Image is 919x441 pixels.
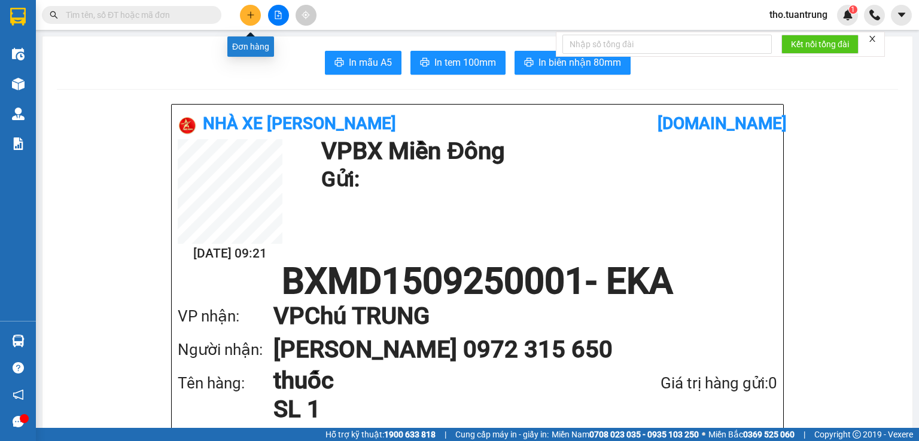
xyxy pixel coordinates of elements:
button: Kết nối tổng đài [781,35,859,54]
button: file-add [268,5,289,26]
span: aim [302,11,310,19]
span: tho.tuantrung [760,7,837,22]
h1: VP Chú TRUNG [273,299,753,333]
span: 1 [851,5,855,14]
b: [DOMAIN_NAME] [658,114,787,133]
span: caret-down [896,10,907,20]
span: notification [13,389,24,400]
div: VP nhận: [178,304,273,329]
span: copyright [853,430,861,439]
h1: SL 1 [273,395,597,424]
span: message [13,416,24,427]
span: close [868,35,877,43]
button: printerIn mẫu A5 [325,51,401,75]
span: | [445,428,446,441]
img: warehouse-icon [12,335,25,347]
img: warehouse-icon [12,78,25,90]
span: Cung cấp máy in - giấy in: [455,428,549,441]
h1: [PERSON_NAME] 0972 315 650 [273,333,753,366]
strong: 1900 633 818 [384,430,436,439]
span: In mẫu A5 [349,55,392,70]
span: Kết nối tổng đài [791,38,849,51]
strong: 0369 525 060 [743,430,795,439]
span: In tem 100mm [434,55,496,70]
img: warehouse-icon [12,108,25,120]
span: In biên nhận 80mm [538,55,621,70]
sup: 1 [849,5,857,14]
span: question-circle [13,362,24,373]
strong: 0708 023 035 - 0935 103 250 [589,430,699,439]
button: printerIn tem 100mm [410,51,506,75]
div: Giá trị hàng gửi: 0 [597,371,777,396]
img: logo.jpg [178,116,197,135]
span: Miền Nam [552,428,699,441]
b: Nhà xe [PERSON_NAME] [203,114,396,133]
span: | [804,428,805,441]
h1: BXMD1509250001 - EKA [178,264,777,299]
span: file-add [274,11,282,19]
span: printer [334,57,344,69]
span: printer [420,57,430,69]
img: phone-icon [869,10,880,20]
span: search [50,11,58,19]
input: Tìm tên, số ĐT hoặc mã đơn [66,8,207,22]
span: Hỗ trợ kỹ thuật: [325,428,436,441]
span: ⚪️ [702,432,705,437]
h1: Gửi: [321,163,771,196]
span: Miền Bắc [708,428,795,441]
div: Tên hàng: [178,371,273,396]
img: solution-icon [12,137,25,150]
button: aim [296,5,317,26]
h2: [DATE] 09:21 [178,244,282,264]
input: Nhập số tổng đài [562,35,772,54]
img: icon-new-feature [842,10,853,20]
button: printerIn biên nhận 80mm [515,51,631,75]
span: plus [247,11,255,19]
span: printer [524,57,534,69]
button: plus [240,5,261,26]
button: caret-down [891,5,912,26]
img: warehouse-icon [12,48,25,60]
div: Người nhận: [178,338,273,362]
h1: thuốc [273,366,597,395]
h1: VP BX Miền Đông [321,139,771,163]
img: logo-vxr [10,8,26,26]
